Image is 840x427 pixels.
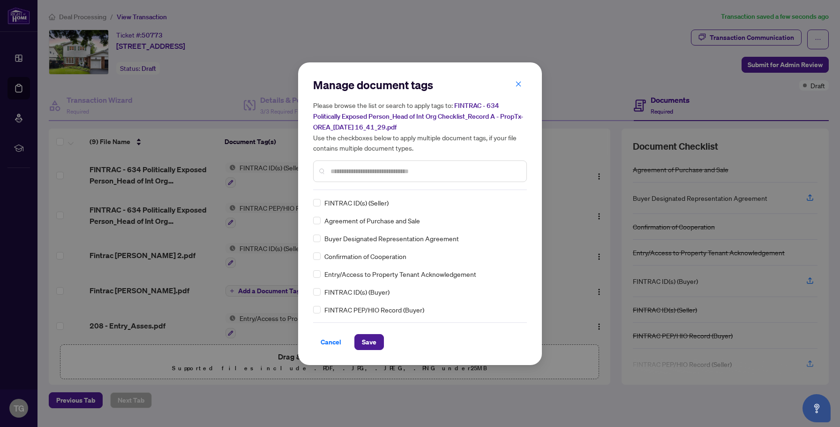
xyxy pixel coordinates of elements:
span: Entry/Access to Property Tenant Acknowledgement [324,269,476,279]
button: Open asap [802,394,831,422]
span: FINTRAC ID(s) (Seller) [324,198,389,208]
span: Cancel [321,335,341,350]
button: Cancel [313,334,349,350]
span: Confirmation of Cooperation [324,251,406,261]
h5: Please browse the list or search to apply tags to: Use the checkboxes below to apply multiple doc... [313,100,527,153]
span: close [515,81,522,87]
h2: Manage document tags [313,77,527,92]
span: FINTRAC PEP/HIO Record (Buyer) [324,305,424,315]
span: Save [362,335,376,350]
button: Save [354,334,384,350]
span: Buyer Designated Representation Agreement [324,233,459,244]
span: Agreement of Purchase and Sale [324,215,420,226]
span: FINTRAC - 634 Politically Exposed Person_Head of Int Org Checklist_Record A - PropTx-OREA_[DATE] ... [313,101,523,131]
span: FINTRAC ID(s) (Buyer) [324,287,390,297]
